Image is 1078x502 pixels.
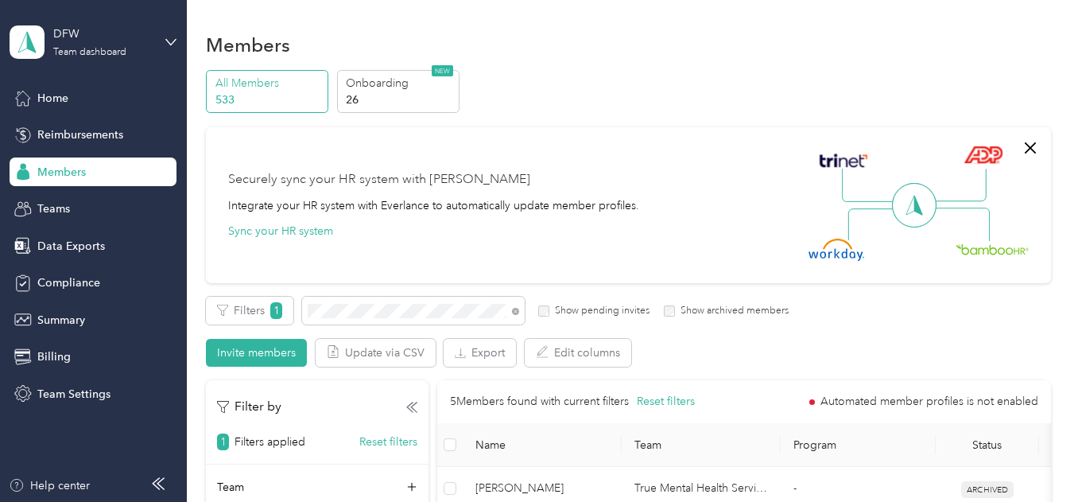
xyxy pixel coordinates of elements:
[956,243,1029,255] img: BambooHR
[475,438,609,452] span: Name
[53,48,126,57] div: Team dashboard
[215,91,324,108] p: 533
[961,481,1014,498] span: ARCHIVED
[781,423,936,467] th: Program
[989,413,1078,502] iframe: Everlance-gr Chat Button Frame
[37,164,86,181] span: Members
[936,423,1039,467] th: Status
[346,91,454,108] p: 26
[270,302,282,319] span: 1
[228,223,333,239] button: Sync your HR system
[816,150,871,172] img: Trinet
[549,304,650,318] label: Show pending invites
[37,386,111,403] span: Team Settings
[934,208,990,242] img: Line Right Down
[215,75,324,91] p: All Members
[444,339,516,367] button: Export
[525,339,631,367] button: Edit columns
[432,65,453,76] span: NEW
[235,434,305,450] p: Filters applied
[37,348,71,365] span: Billing
[9,477,90,494] button: Help center
[808,239,864,261] img: Workday
[964,146,1002,164] img: ADP
[475,480,609,497] span: [PERSON_NAME]
[228,170,530,189] div: Securely sync your HR system with [PERSON_NAME]
[217,479,244,496] p: Team
[847,208,903,240] img: Line Left Down
[37,126,123,143] span: Reimbursements
[359,434,417,450] button: Reset filters
[637,393,695,411] button: Reset filters
[37,90,68,107] span: Home
[37,238,105,255] span: Data Exports
[228,197,639,214] div: Integrate your HR system with Everlance to automatically update member profiles.
[37,200,70,217] span: Teams
[217,434,229,450] span: 1
[217,397,281,417] p: Filter by
[316,339,436,367] button: Update via CSV
[37,274,100,291] span: Compliance
[346,75,454,91] p: Onboarding
[842,169,898,203] img: Line Left Up
[463,423,622,467] th: Name
[820,396,1038,407] span: Automated member profiles is not enabled
[206,37,290,53] h1: Members
[206,297,293,325] button: Filters1
[450,393,629,411] p: 5 Members found with current filters
[37,312,85,329] span: Summary
[931,169,987,202] img: Line Right Up
[53,25,153,42] div: DFW
[622,423,781,467] th: Team
[206,339,307,367] button: Invite members
[675,304,789,318] label: Show archived members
